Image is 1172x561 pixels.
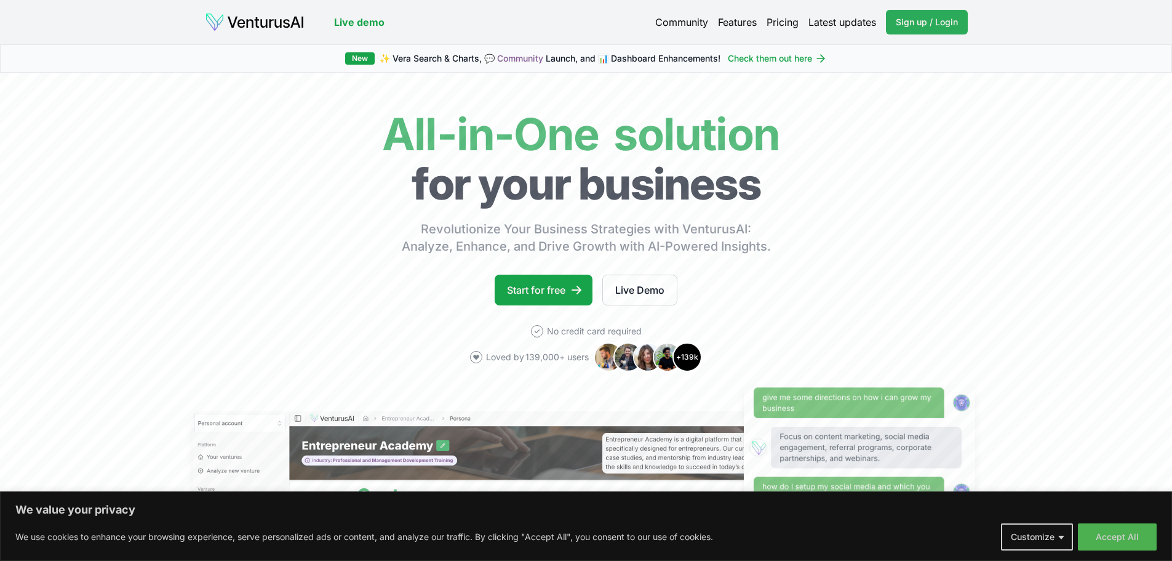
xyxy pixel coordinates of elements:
a: Start for free [495,275,592,305]
a: Community [497,53,543,63]
img: Avatar 3 [633,342,663,372]
span: Sign up / Login [896,16,958,28]
span: ✨ Vera Search & Charts, 💬 Launch, and 📊 Dashboard Enhancements! [380,52,720,65]
button: Customize [1001,523,1073,551]
a: Live Demo [602,275,677,305]
img: Avatar 1 [594,342,623,372]
a: Check them out here [728,52,827,65]
p: We use cookies to enhance your browsing experience, serve personalized ads or content, and analyz... [15,530,713,544]
img: Avatar 2 [613,342,643,372]
a: Community [655,15,708,30]
img: logo [205,12,305,32]
img: Avatar 4 [653,342,682,372]
button: Accept All [1078,523,1157,551]
a: Latest updates [808,15,876,30]
div: New [345,52,375,65]
a: Features [718,15,757,30]
a: Pricing [767,15,799,30]
a: Sign up / Login [886,10,968,34]
a: Live demo [334,15,385,30]
p: We value your privacy [15,502,1157,517]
